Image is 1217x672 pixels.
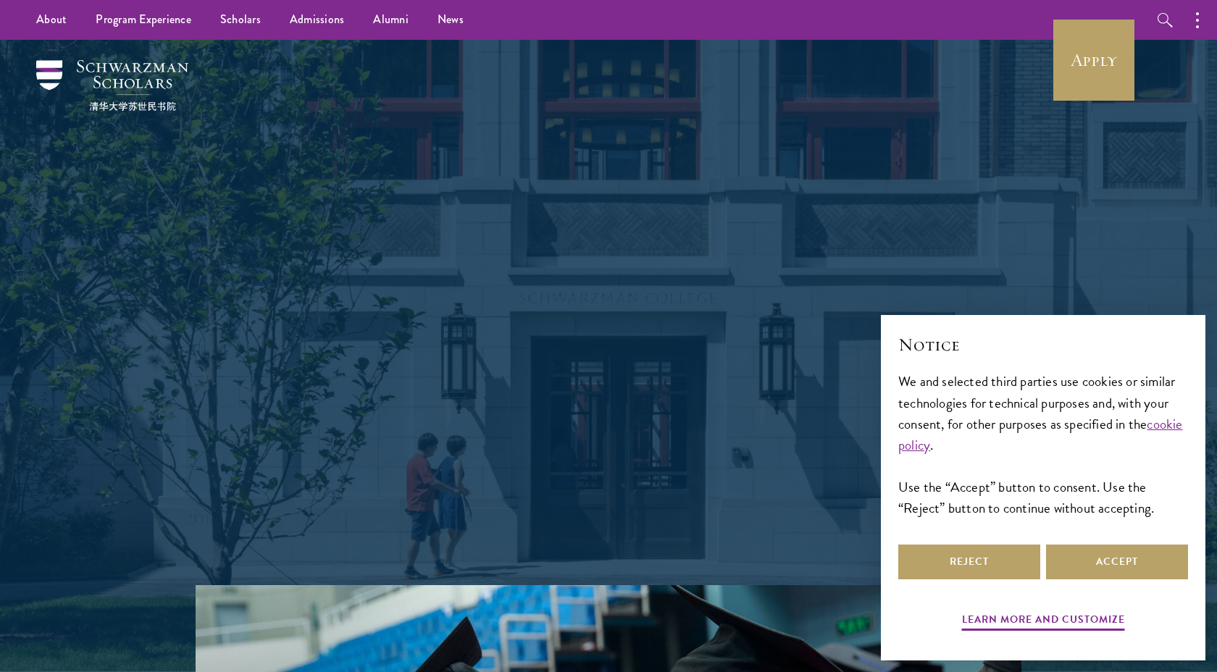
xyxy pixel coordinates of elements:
img: Schwarzman Scholars [36,60,188,111]
a: cookie policy [898,413,1183,455]
button: Accept [1046,545,1188,579]
button: Reject [898,545,1040,579]
button: Learn more and customize [962,610,1125,633]
h2: Notice [898,332,1188,357]
a: Apply [1053,20,1134,101]
div: We and selected third parties use cookies or similar technologies for technical purposes and, wit... [898,371,1188,518]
